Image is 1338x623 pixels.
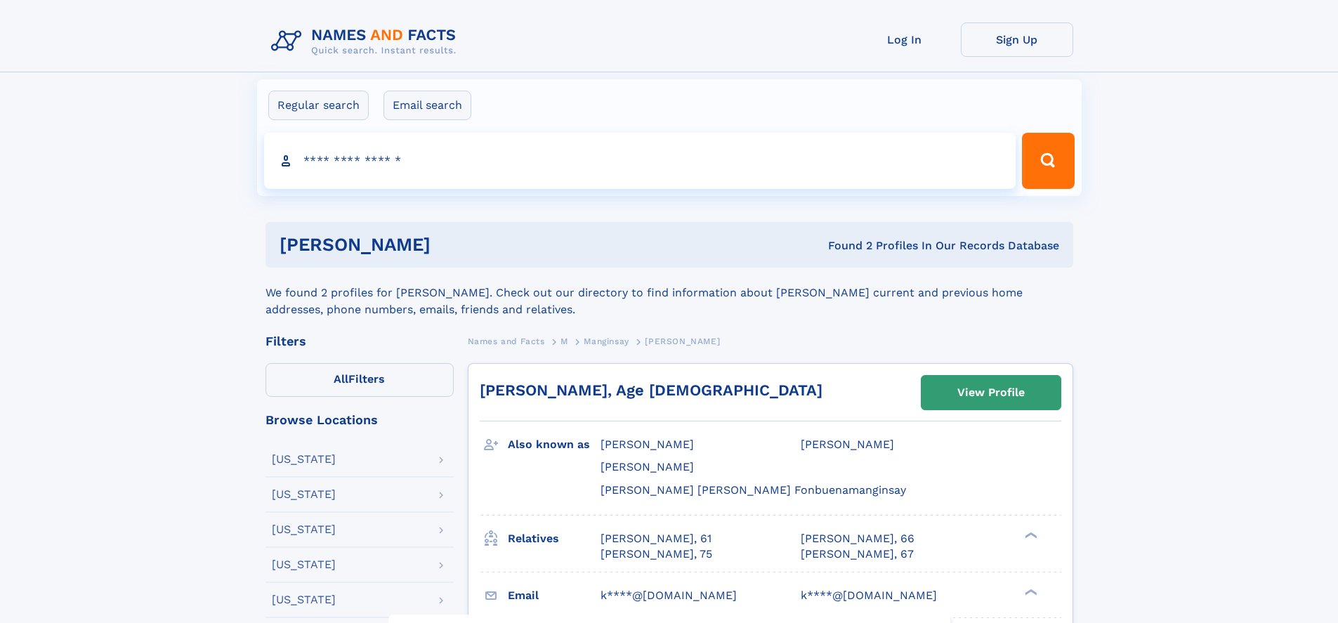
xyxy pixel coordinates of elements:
[1022,133,1074,189] button: Search Button
[272,594,336,605] div: [US_STATE]
[265,335,454,348] div: Filters
[508,527,601,551] h3: Relatives
[601,483,906,497] span: [PERSON_NAME] [PERSON_NAME] Fonbuenamanginsay
[629,238,1059,254] div: Found 2 Profiles In Our Records Database
[480,381,822,399] a: [PERSON_NAME], Age [DEMOGRAPHIC_DATA]
[334,372,348,386] span: All
[848,22,961,57] a: Log In
[265,363,454,397] label: Filters
[383,91,471,120] label: Email search
[584,332,629,350] a: Manginsay
[584,336,629,346] span: Manginsay
[601,546,712,562] a: [PERSON_NAME], 75
[601,438,694,451] span: [PERSON_NAME]
[508,584,601,608] h3: Email
[601,531,711,546] a: [PERSON_NAME], 61
[272,489,336,500] div: [US_STATE]
[468,332,545,350] a: Names and Facts
[560,336,568,346] span: M
[508,433,601,457] h3: Also known as
[957,376,1025,409] div: View Profile
[265,22,468,60] img: Logo Names and Facts
[921,376,1061,409] a: View Profile
[801,546,914,562] a: [PERSON_NAME], 67
[280,236,629,254] h1: [PERSON_NAME]
[272,524,336,535] div: [US_STATE]
[264,133,1016,189] input: search input
[272,454,336,465] div: [US_STATE]
[265,414,454,426] div: Browse Locations
[560,332,568,350] a: M
[961,22,1073,57] a: Sign Up
[601,460,694,473] span: [PERSON_NAME]
[265,268,1073,318] div: We found 2 profiles for [PERSON_NAME]. Check out our directory to find information about [PERSON_...
[801,531,914,546] a: [PERSON_NAME], 66
[1021,587,1038,596] div: ❯
[1021,530,1038,539] div: ❯
[268,91,369,120] label: Regular search
[272,559,336,570] div: [US_STATE]
[801,438,894,451] span: [PERSON_NAME]
[645,336,720,346] span: [PERSON_NAME]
